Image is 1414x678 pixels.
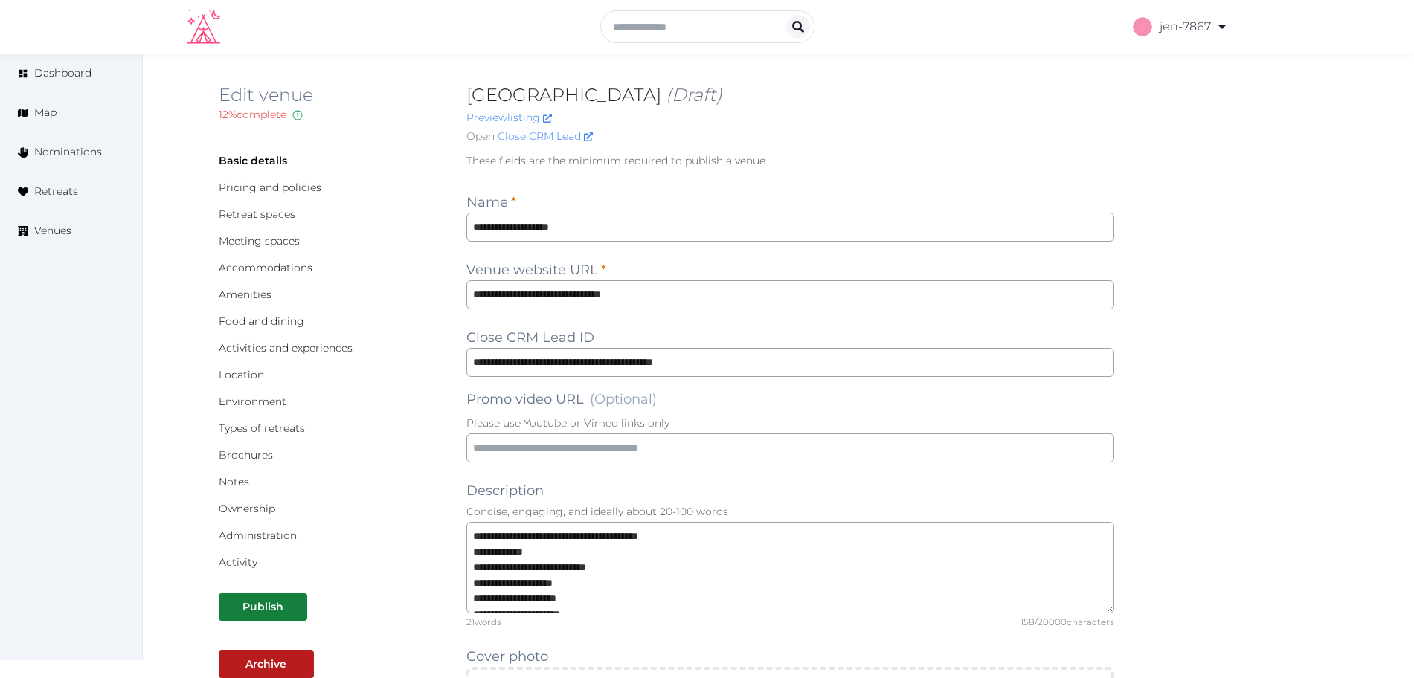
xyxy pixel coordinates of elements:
button: Publish [219,593,307,621]
button: Archive [219,650,314,678]
a: Close CRM Lead [498,129,593,144]
div: Archive [245,656,286,672]
a: Food and dining [219,314,304,328]
a: Activities and experiences [219,341,353,355]
a: Meeting spaces [219,234,300,248]
div: 21 words [466,616,501,628]
label: Description [466,480,544,501]
a: Ownership [219,502,275,515]
a: Types of retreats [219,422,305,435]
p: Concise, engaging, and ideally about 20-100 words [466,504,1115,519]
a: Accommodations [219,261,312,274]
label: Cover photo [466,646,548,667]
a: Environment [219,395,286,408]
p: These fields are the minimum required to publish a venue [466,153,1115,168]
span: Map [34,105,57,120]
span: Venues [34,223,71,239]
a: Amenities [219,288,271,301]
a: Notes [219,475,249,488]
div: Publish [242,599,283,615]
span: Dashboard [34,65,91,81]
span: Nominations [34,144,102,160]
label: Close CRM Lead ID [466,327,594,348]
span: (Optional) [590,391,657,407]
span: Retreats [34,184,78,199]
span: (Draft) [666,84,722,106]
a: Location [219,368,264,381]
a: Previewlisting [466,111,552,124]
h2: Edit venue [219,83,443,107]
label: Venue website URL [466,259,606,280]
a: Administration [219,529,297,542]
a: Activity [219,555,257,569]
a: Basic details [219,154,287,167]
span: 12 % complete [219,108,286,121]
label: Promo video URL [466,389,657,410]
p: Please use Youtube or Vimeo links only [466,416,1115,430]
a: jen-7867 [1133,6,1228,48]
a: Pricing and policies [219,181,321,194]
span: Open [466,129,495,144]
label: Name [466,192,516,213]
h2: [GEOGRAPHIC_DATA] [466,83,1115,107]
a: Brochures [219,448,273,462]
div: 158 / 20000 characters [1021,616,1114,628]
a: Retreat spaces [219,207,295,221]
